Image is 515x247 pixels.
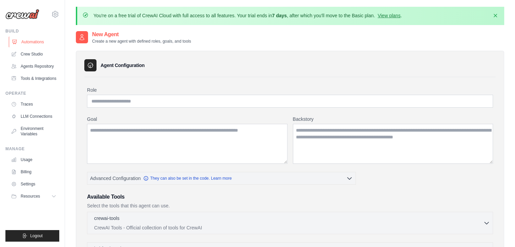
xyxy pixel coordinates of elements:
span: Advanced Configuration [90,175,141,182]
button: crewai-tools CrewAI Tools - Official collection of tools for CrewAI [90,215,490,231]
a: They can also be set in the code. Learn more [143,176,232,181]
a: Agents Repository [8,61,59,72]
a: Usage [8,154,59,165]
p: Select the tools that this agent can use. [87,202,493,209]
h3: Available Tools [87,193,493,201]
div: Operate [5,91,59,96]
div: Manage [5,146,59,152]
img: Logo [5,9,39,19]
span: Resources [21,194,40,199]
h3: Agent Configuration [101,62,145,69]
p: Create a new agent with defined roles, goals, and tools [92,39,191,44]
h2: New Agent [92,30,191,39]
p: You're on a free trial of CrewAI Cloud with full access to all features. Your trial ends in , aft... [93,12,402,19]
a: Billing [8,166,59,177]
a: Tools & Integrations [8,73,59,84]
a: LLM Connections [8,111,59,122]
a: Automations [9,37,60,47]
a: Traces [8,99,59,110]
p: CrewAI Tools - Official collection of tools for CrewAI [94,224,483,231]
span: Logout [30,233,43,239]
button: Advanced Configuration They can also be set in the code. Learn more [87,172,356,184]
a: View plans [378,13,400,18]
a: Settings [8,179,59,189]
label: Goal [87,116,287,122]
p: crewai-tools [94,215,120,222]
a: Crew Studio [8,49,59,60]
label: Backstory [293,116,493,122]
strong: 7 days [272,13,287,18]
a: Environment Variables [8,123,59,139]
button: Resources [8,191,59,202]
label: Role [87,87,493,93]
div: Build [5,28,59,34]
button: Logout [5,230,59,242]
